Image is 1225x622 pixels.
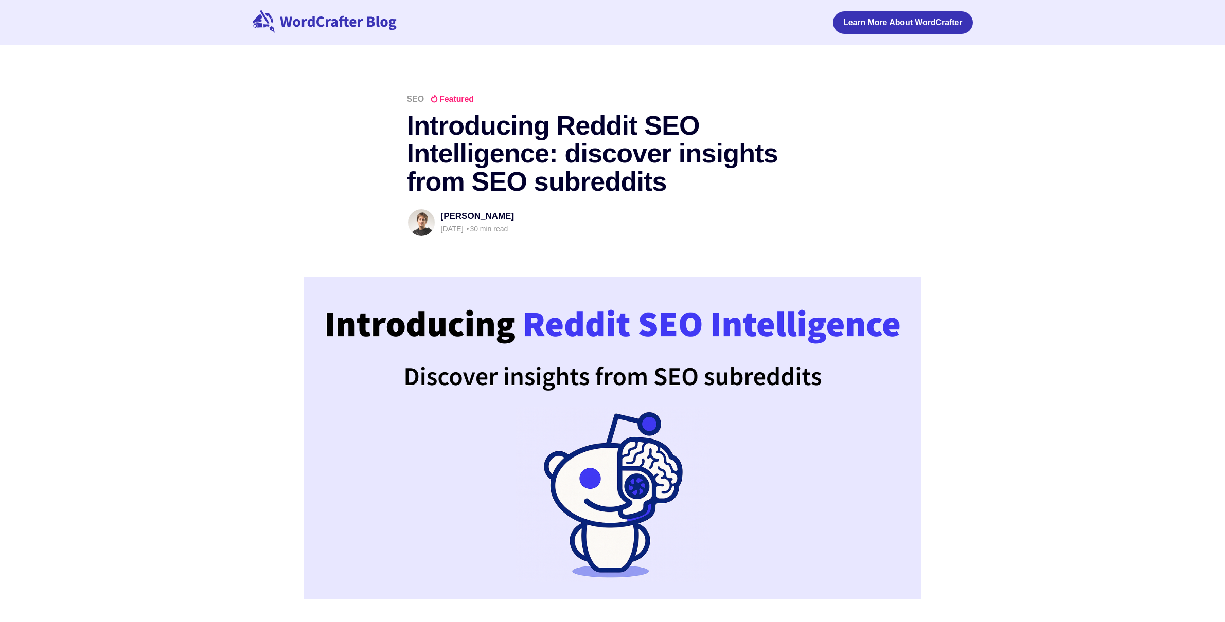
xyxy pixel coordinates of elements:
img: Introducing Reddit SEO Intelligence: discover insights from SEO subreddits [304,277,921,599]
a: Read more of Federico Pascual [407,208,436,237]
a: [PERSON_NAME] [441,211,514,221]
span: Featured [430,95,474,103]
img: Federico Pascual [408,209,435,236]
a: SEO [407,95,424,103]
span: • [466,225,469,233]
h1: Introducing Reddit SEO Intelligence: discover insights from SEO subreddits [407,112,819,196]
span: 30 min read [465,225,508,233]
a: Learn More About WordCrafter [833,11,973,34]
time: [DATE] [441,225,464,233]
